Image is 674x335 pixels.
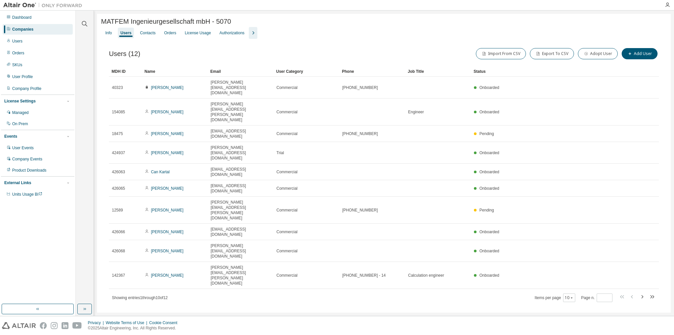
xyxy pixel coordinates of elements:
[120,30,131,36] div: Users
[151,131,184,136] a: [PERSON_NAME]
[581,293,612,302] span: Page n.
[276,229,298,235] span: Commercial
[276,186,298,191] span: Commercial
[4,98,36,104] div: License Settings
[12,27,34,32] div: Companies
[211,265,271,286] span: [PERSON_NAME][EMAIL_ADDRESS][PERSON_NAME][DOMAIN_NAME]
[112,208,123,213] span: 12589
[106,320,149,325] div: Website Terms of Use
[51,322,58,329] img: instagram.svg
[622,48,658,59] button: Add User
[3,2,86,9] img: Altair One
[276,273,298,278] span: Commercial
[2,322,36,329] img: altair_logo.svg
[105,30,112,36] div: Info
[112,229,125,235] span: 426066
[480,131,494,136] span: Pending
[151,186,184,191] a: [PERSON_NAME]
[480,151,499,155] span: Onboarded
[12,15,32,20] div: Dashboard
[211,167,271,177] span: [EMAIL_ADDRESS][DOMAIN_NAME]
[151,85,184,90] a: [PERSON_NAME]
[480,186,499,191] span: Onboarded
[342,131,378,136] span: [PHONE_NUMBER]
[342,273,386,278] span: [PHONE_NUMBER] - 14
[151,151,184,155] a: [PERSON_NAME]
[112,186,125,191] span: 426065
[480,85,499,90] span: Onboarded
[276,109,298,115] span: Commercial
[151,208,184,212] a: [PERSON_NAME]
[12,74,33,79] div: User Profile
[211,200,271,221] span: [PERSON_NAME][EMAIL_ADDRESS][PERSON_NAME][DOMAIN_NAME]
[4,180,31,185] div: External Links
[151,170,170,174] a: Can Kartal
[480,110,499,114] span: Onboarded
[88,320,106,325] div: Privacy
[151,249,184,253] a: [PERSON_NAME]
[12,145,34,151] div: User Events
[211,128,271,139] span: [EMAIL_ADDRESS][DOMAIN_NAME]
[480,273,499,278] span: Onboarded
[112,109,125,115] span: 154085
[112,131,123,136] span: 18475
[276,208,298,213] span: Commercial
[220,30,245,36] div: Authorizations
[535,293,575,302] span: Items per page
[480,170,499,174] span: Onboarded
[88,325,181,331] p: © 2025 Altair Engineering, Inc. All Rights Reserved.
[12,110,29,115] div: Managed
[112,169,125,175] span: 426063
[276,85,298,90] span: Commercial
[185,30,211,36] div: License Usage
[12,50,24,56] div: Orders
[211,101,271,123] span: [PERSON_NAME][EMAIL_ADDRESS][PERSON_NAME][DOMAIN_NAME]
[211,227,271,237] span: [EMAIL_ADDRESS][DOMAIN_NAME]
[276,169,298,175] span: Commercial
[144,66,205,77] div: Name
[342,208,378,213] span: [PHONE_NUMBER]
[151,110,184,114] a: [PERSON_NAME]
[480,230,499,234] span: Onboarded
[40,322,47,329] img: facebook.svg
[530,48,574,59] button: Export To CSV
[12,168,46,173] div: Product Downloads
[12,192,42,197] span: Units Usage BI
[101,18,231,25] span: MATFEM Ingenieurgesellschaft mbH - 5070
[276,150,284,155] span: Trial
[4,134,17,139] div: Events
[578,48,618,59] button: Adopt User
[211,80,271,96] span: [PERSON_NAME][EMAIL_ADDRESS][DOMAIN_NAME]
[211,145,271,161] span: [PERSON_NAME][EMAIL_ADDRESS][DOMAIN_NAME]
[151,230,184,234] a: [PERSON_NAME]
[140,30,155,36] div: Contacts
[151,273,184,278] a: [PERSON_NAME]
[342,85,378,90] span: [PHONE_NUMBER]
[164,30,176,36] div: Orders
[565,295,574,300] button: 10
[109,50,140,58] span: Users (12)
[474,66,619,77] div: Status
[72,322,82,329] img: youtube.svg
[149,320,181,325] div: Cookie Consent
[62,322,68,329] img: linkedin.svg
[112,273,125,278] span: 142367
[276,66,337,77] div: User Category
[480,249,499,253] span: Onboarded
[408,66,468,77] div: Job Title
[476,48,526,59] button: Import From CSV
[12,156,42,162] div: Company Events
[276,131,298,136] span: Commercial
[112,295,168,300] span: Showing entries 1 through 10 of 12
[408,273,444,278] span: Calculation engineer
[276,248,298,254] span: Commercial
[210,66,271,77] div: Email
[211,183,271,194] span: [EMAIL_ADDRESS][DOMAIN_NAME]
[12,62,22,68] div: SKUs
[112,150,125,155] span: 424937
[480,208,494,212] span: Pending
[408,109,424,115] span: Engineer
[112,85,123,90] span: 40323
[211,243,271,259] span: [PERSON_NAME][EMAIL_ADDRESS][DOMAIN_NAME]
[12,121,28,126] div: On Prem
